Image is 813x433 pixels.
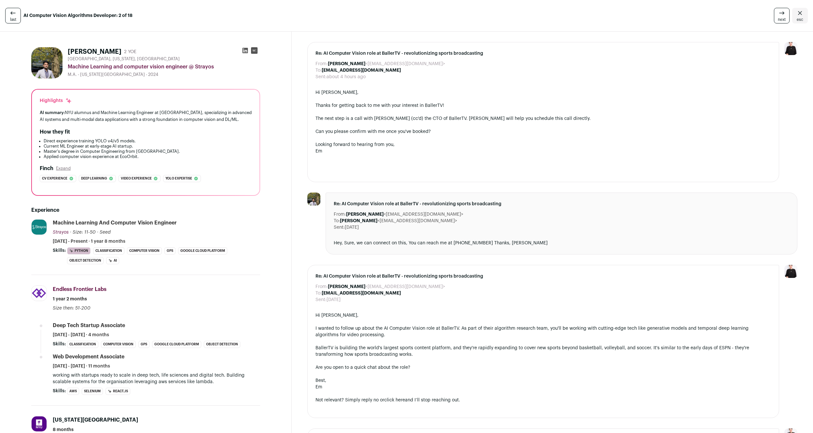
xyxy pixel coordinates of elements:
b: [PERSON_NAME] [346,212,384,217]
h2: How they fit [40,128,70,136]
p: working with startups ready to scale in deep tech, life sciences and digital tech. Building scala... [53,372,260,385]
img: ba79604318c18b913350c784693c88d081834be7313be5f7f8af9bc3d39e3c72.jpg [307,193,320,206]
li: Computer Vision [127,247,162,254]
li: React.js [105,388,130,395]
span: Em [315,149,322,153]
li: Google Cloud Platform [152,341,201,348]
li: Python [67,247,91,254]
div: NYU alumnus and Machine Learning Engineer at [GEOGRAPHIC_DATA], specializing in advanced AI syste... [40,109,252,123]
span: [US_STATE][GEOGRAPHIC_DATA] [53,417,138,423]
div: Machine Learning and computer vision engineer [53,219,177,226]
div: Hi [PERSON_NAME], [315,312,771,319]
li: Object Detection [67,257,104,264]
img: 9240684-medium_jpg [784,265,797,278]
img: 8bbd4830b9d521ab0e1f449d6f1994a57e45f921019e0d2388e5adb099f4997a [32,416,47,431]
div: I wanted to follow up about the AI Computer Vision role at BallerTV. As part of their algorithm r... [315,325,771,338]
span: [DATE] - Present · 1 year 8 months [53,238,125,245]
dt: Sent: [334,224,345,231]
dt: To: [315,290,322,296]
li: GPS [164,247,175,254]
span: Re: AI Computer Vision role at BallerTV - revolutionizing sports broadcasting [334,201,789,207]
span: Size then: 51-200 [53,306,91,310]
div: 2 YOE [124,49,136,55]
dd: <[EMAIL_ADDRESS][DOMAIN_NAME]> [346,211,463,218]
a: click here [384,398,405,402]
img: 9240684-medium_jpg [784,42,797,55]
li: AWS [67,388,79,395]
span: Strayos [53,230,69,235]
span: Skills: [53,388,66,394]
dd: [DATE] [327,296,341,303]
li: Classification [93,247,124,254]
b: [EMAIL_ADDRESS][DOMAIN_NAME] [322,68,401,73]
img: c8c45386c0dd591c8aff544ecd2f9f1e20bade855f77aff5386a7c90f9452920.jpg [32,220,47,235]
dt: To: [334,218,340,224]
h2: Finch [40,165,53,172]
li: Selenium [82,388,103,395]
dt: From: [315,283,328,290]
span: 8 months [53,426,74,433]
div: Not relevant? Simply reply no or and I’ll stop reaching out. [315,397,771,403]
div: M.A. - [US_STATE][GEOGRAPHIC_DATA] - 2024 [68,72,260,77]
div: Web Development Associate [53,353,124,360]
span: esc [797,17,803,22]
span: Looking forward to hearing from you, [315,142,395,147]
div: Best, [315,377,771,384]
li: Object Detection [204,341,240,348]
span: Hi [PERSON_NAME], [315,90,358,95]
li: Master's degree in Computer Engineering from [GEOGRAPHIC_DATA]. [44,149,252,154]
span: Skills: [53,247,66,254]
span: Yolo expertise [165,175,192,182]
li: Direct experience training YOLO v4/v5 models. [44,138,252,144]
span: last [10,17,16,22]
span: Endless Frontier Labs [53,287,106,292]
span: Skills: [53,341,66,347]
span: · [97,229,98,236]
span: Seed [100,230,111,235]
li: AI [106,257,119,264]
li: Google Cloud Platform [178,247,227,254]
dd: about 4 hours ago [327,74,366,80]
img: ba79604318c18b913350c784693c88d081834be7313be5f7f8af9bc3d39e3c72.jpg [31,47,63,79]
dd: <[EMAIL_ADDRESS][DOMAIN_NAME]> [328,283,445,290]
div: Highlights [40,97,72,104]
dt: Sent: [315,296,327,303]
button: Expand [56,166,71,171]
span: Video experience [121,175,152,182]
span: next [778,17,786,22]
span: · Size: 11-50 [70,230,96,235]
a: next [774,8,790,23]
span: Can you please confirm with me once you've booked? [315,129,431,134]
a: last [5,8,21,23]
b: [EMAIL_ADDRESS][DOMAIN_NAME] [322,291,401,296]
div: Em [315,384,771,390]
div: BallerTV is building the world's largest sports content platform, and they're rapidly expanding t... [315,345,771,358]
div: Are you open to a quick chat about the role? [315,364,771,371]
div: Hey, Sure, we can connect on this, You can reach me at [PHONE_NUMBER] Thanks, [PERSON_NAME] [334,240,789,246]
dd: <[EMAIL_ADDRESS][DOMAIN_NAME]> [340,218,457,224]
span: [DATE] - [DATE] · 4 months [53,332,109,338]
span: Deep learning [81,175,107,182]
b: [PERSON_NAME] [328,284,365,289]
li: GPS [138,341,149,348]
span: AI summary: [40,110,65,115]
h1: [PERSON_NAME] [68,47,121,56]
img: 11b85947a9abefd7c65d660f82d07a633c02c20b6901acbf02f7c0e58902f4ae.jpg [32,286,47,301]
span: Re: AI Computer Vision role at BallerTV - revolutionizing sports broadcasting [315,50,771,57]
li: Computer Vision [101,341,136,348]
span: The next step is a call with [PERSON_NAME] (cc'd) the CTO of BallerTV. [PERSON_NAME] will help yo... [315,116,591,121]
li: Current ML Engineer at early-stage AI startup. [44,144,252,149]
b: [PERSON_NAME] [340,219,377,223]
span: 1 year 2 months [53,296,87,302]
span: [DATE] - [DATE] · 11 months [53,363,110,369]
div: Deep Tech startup Associate [53,322,125,329]
h2: Experience [31,206,260,214]
div: Machine Learning and computer vision engineer @ Strayos [68,63,260,71]
dt: To: [315,67,322,74]
strong: AI Computer Vision Algorithms Developer: 2 of 18 [23,12,133,19]
span: Re: AI Computer Vision role at BallerTV - revolutionizing sports broadcasting [315,273,771,280]
dt: From: [334,211,346,218]
span: Thanks for getting back to me with your interest in BallerTV! [315,103,444,108]
dt: From: [315,61,328,67]
li: Applied computer vision experience at EcoOrbit. [44,154,252,159]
